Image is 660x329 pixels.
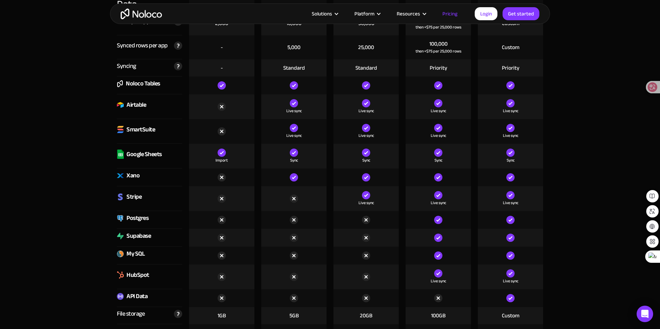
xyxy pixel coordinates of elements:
[360,312,372,319] div: 20GB
[346,9,388,18] div: Platform
[431,199,446,206] div: Live sync
[303,9,346,18] div: Solutions
[218,312,226,319] div: 1GB
[359,107,374,114] div: Live sync
[434,157,442,164] div: Sync
[117,61,136,71] div: Syncing
[502,312,519,319] div: Custom
[287,44,300,51] div: 5,000
[507,157,515,164] div: Sync
[430,64,447,72] div: Priority
[286,132,302,139] div: Live sync
[126,213,148,223] div: Postgres
[503,7,539,20] a: Get started
[121,9,162,19] a: home
[354,9,374,18] div: Platform
[359,132,374,139] div: Live sync
[290,157,298,164] div: Sync
[126,291,147,302] div: API Data
[126,79,160,89] div: Noloco Tables
[416,24,461,31] div: then +$75 per 25,000 rows
[503,199,518,206] div: Live sync
[503,107,518,114] div: Live sync
[475,7,497,20] a: Login
[216,157,228,164] div: Import
[289,312,299,319] div: 5GB
[355,64,377,72] div: Standard
[359,199,374,206] div: Live sync
[126,270,149,280] div: HubSpot
[503,132,518,139] div: Live sync
[637,306,653,322] div: Open Intercom Messenger
[502,44,519,51] div: Custom
[117,309,145,319] div: File storage
[503,278,518,284] div: Live sync
[221,44,223,51] div: -
[431,107,446,114] div: Live sync
[126,125,155,135] div: SmartSuite
[434,9,466,18] a: Pricing
[286,107,302,114] div: Live sync
[126,192,142,202] div: Stripe
[126,231,151,241] div: Supabase
[117,40,168,51] div: Synced rows per app
[431,132,446,139] div: Live sync
[312,9,332,18] div: Solutions
[126,149,162,160] div: Google Sheets
[283,64,305,72] div: Standard
[502,64,519,72] div: Priority
[221,64,223,72] div: -
[362,157,370,164] div: Sync
[429,40,448,48] div: 100,000
[358,44,374,51] div: 25,000
[397,9,420,18] div: Resources
[416,48,461,55] div: then +$75 per 25,000 rows
[126,171,140,181] div: Xano
[126,100,146,110] div: Airtable
[431,312,445,319] div: 100GB
[126,249,145,259] div: My SQL
[388,9,434,18] div: Resources
[431,278,446,284] div: Live sync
